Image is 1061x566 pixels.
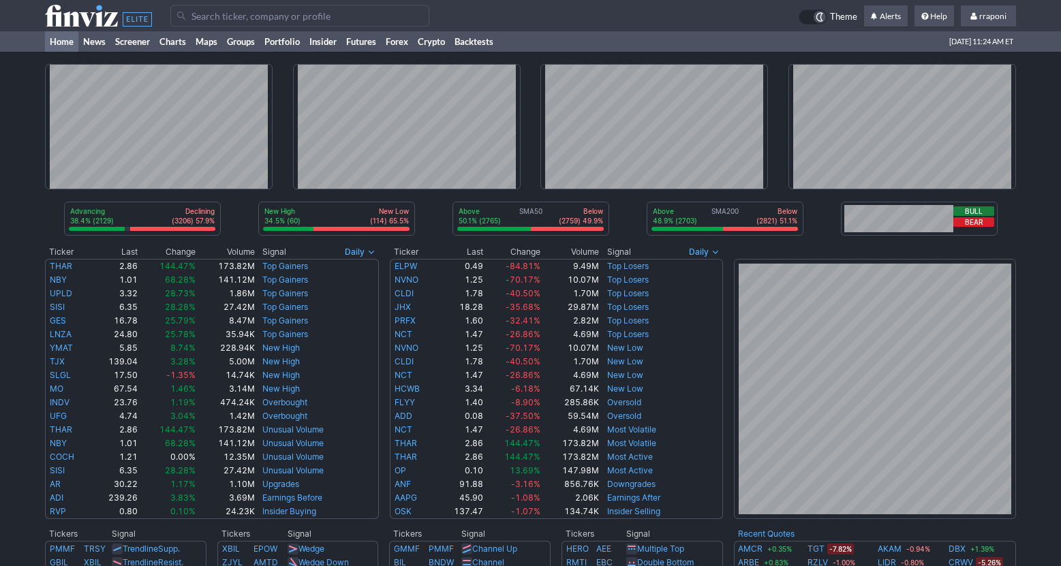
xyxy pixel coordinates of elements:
[637,544,684,554] a: Multiple Top
[395,424,412,435] a: NCT
[222,544,240,554] a: XBIL
[91,300,139,314] td: 6.35
[607,506,660,516] a: Insider Selling
[949,31,1013,52] span: [DATE] 11:24 AM ET
[541,259,600,273] td: 9.49M
[390,245,437,259] th: Ticker
[830,10,857,25] span: Theme
[686,245,723,259] button: Signals interval
[110,31,155,52] a: Screener
[50,356,65,366] a: TJX
[511,397,540,407] span: -8.90%
[506,411,540,421] span: -37.50%
[596,544,611,554] a: AEE
[437,491,484,505] td: 45.90
[607,492,660,503] a: Earnings After
[262,383,300,394] a: New High
[607,411,641,421] a: Oversold
[607,343,643,353] a: New Low
[262,370,300,380] a: New High
[738,542,763,556] a: AMCR
[765,544,794,554] span: +0.35%
[165,465,196,475] span: 28.28%
[298,544,324,554] a: Wedge
[262,424,324,435] a: Unusual Volume
[395,288,414,298] a: CLDI
[506,274,540,285] span: -70.17%
[607,383,643,394] a: New Low
[511,383,540,394] span: -6.18%
[541,245,600,259] th: Volume
[91,505,139,519] td: 0.80
[457,206,604,227] div: SMA50
[50,411,67,421] a: UFG
[607,261,649,271] a: Top Losers
[437,245,484,259] th: Last
[50,261,72,271] a: THAR
[541,300,600,314] td: 29.87M
[413,31,450,52] a: Crypto
[196,314,255,328] td: 8.47M
[864,5,908,27] a: Alerts
[45,527,111,541] th: Tickers
[172,206,215,216] p: Declining
[370,216,409,225] p: (114) 65.5%
[511,506,540,516] span: -1.07%
[165,329,196,339] span: 25.78%
[91,245,139,259] th: Last
[264,206,301,216] p: New High
[253,544,277,554] a: EPOW
[756,216,797,225] p: (2821) 51.1%
[262,343,300,353] a: New High
[91,273,139,287] td: 1.01
[738,529,795,539] b: Recent Quotes
[70,206,114,216] p: Advancing
[395,302,411,312] a: JHX
[541,368,600,382] td: 4.69M
[170,492,196,503] span: 3.83%
[511,492,540,503] span: -1.08%
[510,465,540,475] span: 13.69%
[50,288,72,298] a: UPLD
[165,274,196,285] span: 68.28%
[196,423,255,437] td: 173.82M
[262,506,316,516] a: Insider Buying
[437,450,484,464] td: 2.86
[91,437,139,450] td: 1.01
[91,409,139,423] td: 4.74
[262,288,308,298] a: Top Gainers
[50,329,72,339] a: LNZA
[653,206,697,216] p: Above
[196,477,255,491] td: 1.10M
[159,261,196,271] span: 144.47%
[123,544,180,554] a: TrendlineSupp.
[91,259,139,273] td: 2.86
[196,409,255,423] td: 1.42M
[541,341,600,355] td: 10.07M
[437,505,484,519] td: 137.47
[799,10,857,25] a: Theme
[607,479,656,489] a: Downgrades
[196,396,255,409] td: 474.24K
[437,287,484,300] td: 1.78
[50,315,66,326] a: GES
[196,259,255,273] td: 173.82M
[827,544,854,554] span: -7.82%
[91,355,139,368] td: 139.04
[395,356,414,366] a: CLDI
[84,544,106,554] a: TRSY
[506,315,540,326] span: -32.41%
[904,544,932,554] span: -0.94%
[437,341,484,355] td: 1.25
[170,506,196,516] span: 0.10%
[914,5,954,27] a: Help
[878,542,902,556] a: AKAM
[541,477,600,491] td: 856.76K
[562,527,626,541] th: Tickers
[437,382,484,396] td: 3.34
[196,437,255,450] td: 141.12M
[91,491,139,505] td: 239.26
[541,505,600,519] td: 134.74K
[395,261,417,271] a: ELPW
[305,31,341,52] a: Insider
